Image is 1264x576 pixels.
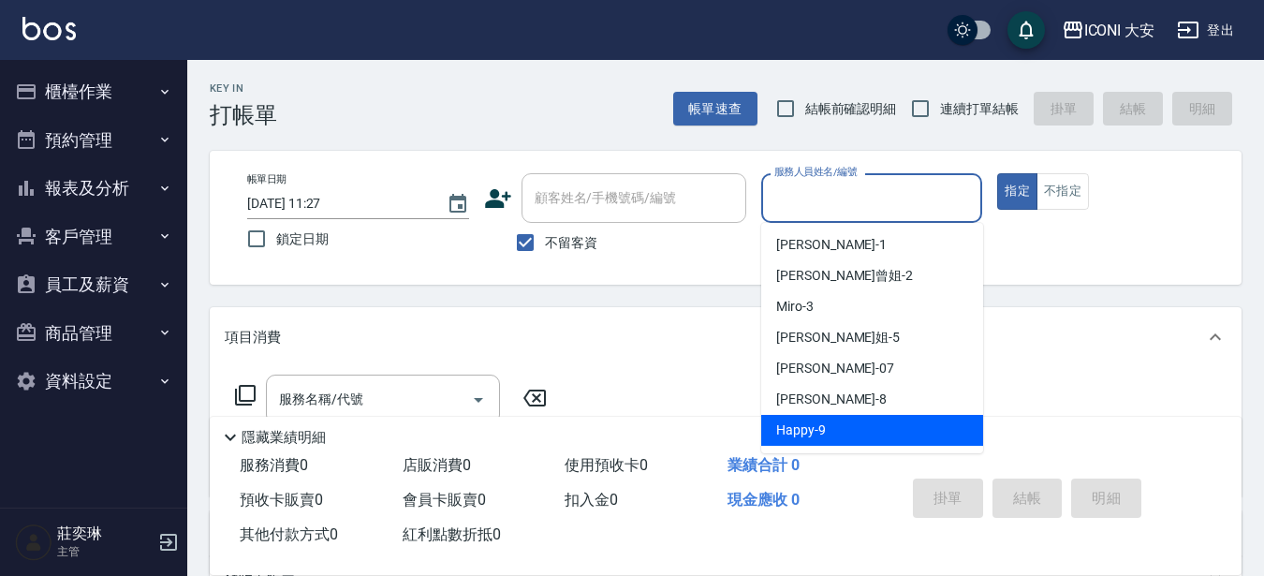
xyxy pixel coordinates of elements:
[565,491,618,509] span: 扣入金 0
[776,359,894,378] span: [PERSON_NAME] -07
[940,99,1019,119] span: 連續打單結帳
[7,67,180,116] button: 櫃檯作業
[1007,11,1045,49] button: save
[210,102,277,128] h3: 打帳單
[240,525,338,543] span: 其他付款方式 0
[776,328,900,347] span: [PERSON_NAME]姐 -5
[435,182,480,227] button: Choose date, selected date is 2025-10-07
[15,524,52,561] img: Person
[7,213,180,261] button: 客戶管理
[463,385,493,415] button: Open
[403,525,501,543] span: 紅利點數折抵 0
[997,173,1037,210] button: 指定
[210,82,277,95] h2: Key In
[776,297,814,317] span: Miro -3
[7,260,180,309] button: 員工及薪資
[57,524,153,543] h5: 莊奕琳
[210,307,1242,367] div: 項目消費
[776,390,887,409] span: [PERSON_NAME] -8
[565,456,648,474] span: 使用預收卡 0
[805,99,897,119] span: 結帳前確認明細
[1169,13,1242,48] button: 登出
[403,491,486,509] span: 會員卡販賣 0
[7,164,180,213] button: 報表及分析
[247,188,428,219] input: YYYY/MM/DD hh:mm
[728,456,800,474] span: 業績合計 0
[7,309,180,358] button: 商品管理
[673,92,757,126] button: 帳單速查
[247,172,287,186] label: 帳單日期
[225,328,281,347] p: 項目消費
[776,266,913,286] span: [PERSON_NAME]曾姐 -2
[22,17,76,40] img: Logo
[242,428,326,448] p: 隱藏業績明細
[240,491,323,509] span: 預收卡販賣 0
[1036,173,1089,210] button: 不指定
[57,543,153,560] p: 主管
[276,229,329,249] span: 鎖定日期
[776,235,887,255] span: [PERSON_NAME] -1
[7,116,180,165] button: 預約管理
[774,165,857,179] label: 服務人員姓名/編號
[7,357,180,406] button: 資料設定
[403,456,471,474] span: 店販消費 0
[728,491,800,509] span: 現金應收 0
[240,456,308,474] span: 服務消費 0
[1084,19,1155,42] div: ICONI 大安
[545,233,597,253] span: 不留客資
[776,421,826,440] span: Happy -9
[1054,11,1163,50] button: ICONI 大安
